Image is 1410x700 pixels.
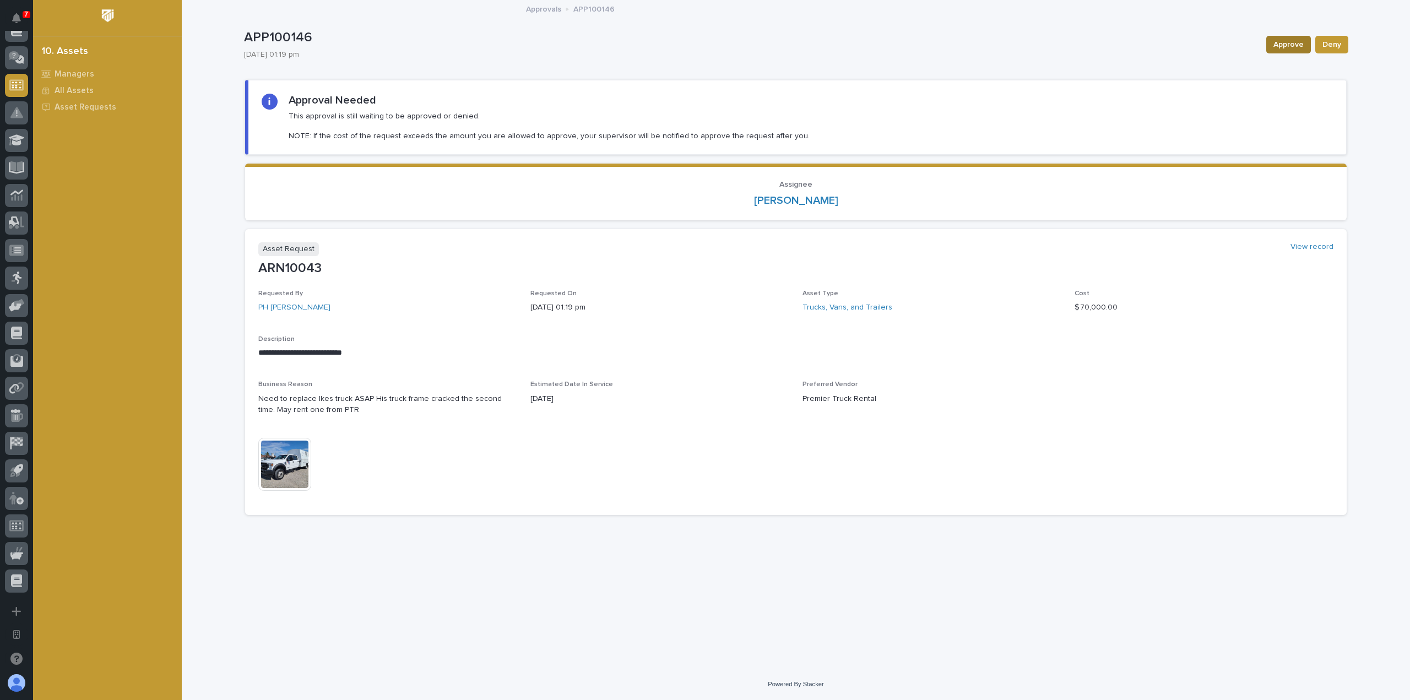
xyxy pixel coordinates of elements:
button: Approve [1266,36,1311,53]
div: 📖 [11,140,20,149]
button: Notifications [5,7,28,30]
p: Welcome 👋 [11,44,200,62]
span: Help Docs [22,139,60,150]
p: How can we help? [11,62,200,79]
p: Premier Truck Rental [802,393,1061,405]
p: APP100146 [573,2,615,14]
img: Workspace Logo [97,6,118,26]
button: Open workspace settings [5,623,28,646]
span: Pylon [110,204,133,213]
button: Deny [1315,36,1348,53]
div: We're available if you need us! [37,182,139,191]
p: Need to replace Ikes truck ASAP His truck frame cracked the second time. May rent one from PTR [258,393,517,416]
span: Asset Type [802,290,838,297]
p: Asset Requests [55,102,116,112]
a: 🔗Onboarding Call [64,135,145,155]
div: Start new chat [37,171,181,182]
p: Asset Request [258,242,319,256]
p: This approval is still waiting to be approved or denied. NOTE: If the cost of the request exceeds... [289,111,810,142]
div: 10. Assets [42,46,88,58]
div: 🔗 [69,140,78,149]
img: Stacker [11,11,33,33]
span: Approve [1273,38,1304,51]
span: Business Reason [258,381,312,388]
button: Open support chat [5,647,28,670]
p: ARN10043 [258,261,1333,276]
span: Requested On [530,290,577,297]
a: 📖Help Docs [7,135,64,155]
a: View record [1290,242,1333,252]
a: Trucks, Vans, and Trailers [802,302,892,313]
a: [PERSON_NAME] [754,194,838,207]
p: [DATE] 01:19 pm [530,302,789,313]
a: PH [PERSON_NAME] [258,302,330,313]
a: Asset Requests [33,99,182,115]
a: Powered byPylon [78,204,133,213]
span: Cost [1075,290,1089,297]
a: All Assets [33,82,182,99]
h2: Approval Needed [289,94,376,107]
img: 1736555164131-43832dd5-751b-4058-ba23-39d91318e5a0 [11,171,31,191]
button: users-avatar [5,671,28,694]
span: Assignee [779,181,812,188]
span: Deny [1322,38,1341,51]
button: Start new chat [187,174,200,187]
p: Approvals [526,2,561,14]
p: APP100146 [244,30,1257,46]
p: All Assets [55,86,94,96]
span: Estimated Date In Service [530,381,613,388]
p: [DATE] [530,393,789,405]
p: Managers [55,69,94,79]
span: Requested By [258,290,303,297]
span: Preferred Vendor [802,381,858,388]
div: Notifications7 [14,13,28,31]
p: $ 70,000.00 [1075,302,1333,313]
p: [DATE] 01:19 pm [244,50,1253,59]
button: Add a new app... [5,600,28,623]
p: 7 [24,10,28,18]
span: Description [258,336,295,343]
a: Powered By Stacker [768,681,823,687]
span: Onboarding Call [80,139,140,150]
a: Managers [33,66,182,82]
